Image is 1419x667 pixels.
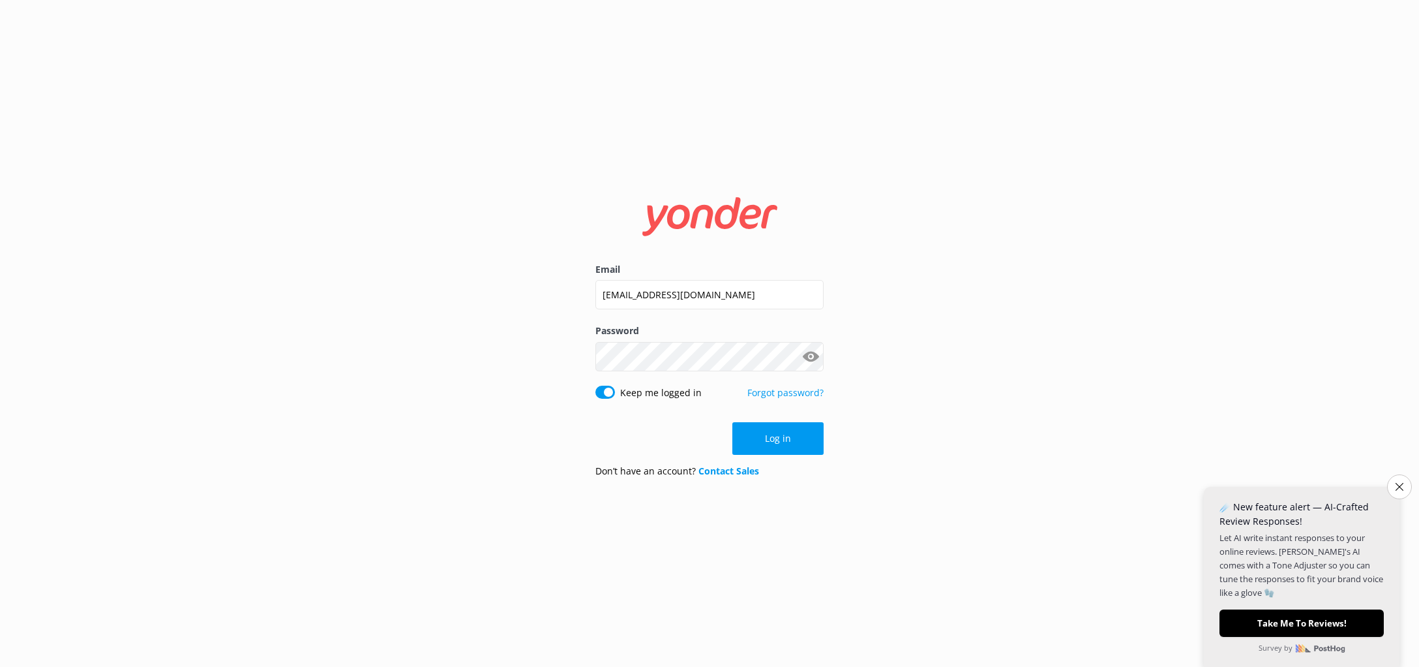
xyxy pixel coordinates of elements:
[747,386,824,399] a: Forgot password?
[595,324,824,338] label: Password
[595,262,824,277] label: Email
[698,465,759,477] a: Contact Sales
[732,422,824,455] button: Log in
[595,280,824,309] input: user@emailaddress.com
[798,343,824,369] button: Show password
[595,464,759,478] p: Don’t have an account?
[620,386,702,400] label: Keep me logged in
